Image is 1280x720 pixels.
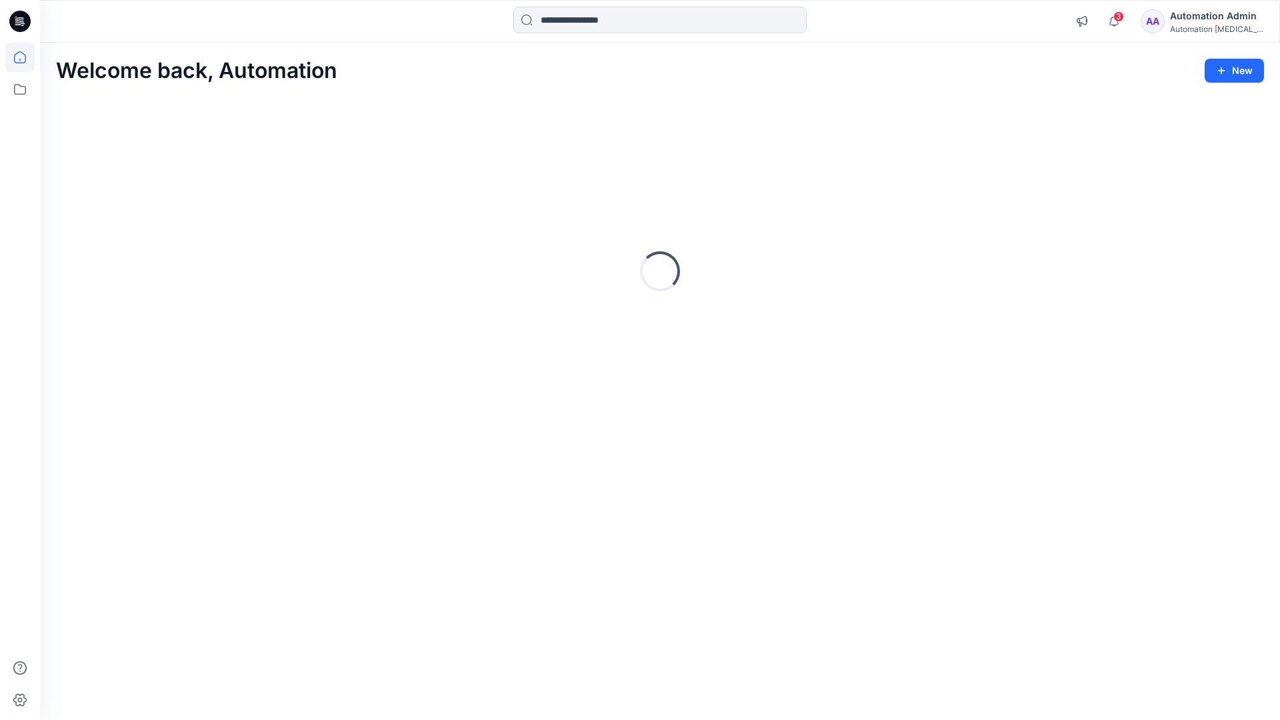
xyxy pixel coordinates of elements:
[1170,8,1263,24] div: Automation Admin
[1205,59,1264,83] button: New
[1113,11,1124,22] span: 3
[56,59,337,83] h2: Welcome back, Automation
[1170,24,1263,34] div: Automation [MEDICAL_DATA]...
[1141,9,1165,33] div: AA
